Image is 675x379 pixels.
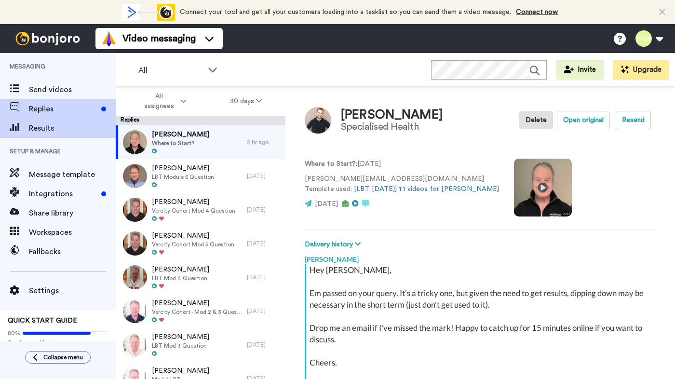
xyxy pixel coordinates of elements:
span: [PERSON_NAME] [152,163,214,173]
span: [PERSON_NAME] [152,332,209,342]
p: [PERSON_NAME][EMAIL_ADDRESS][DOMAIN_NAME] Template used: [305,174,499,194]
span: Integrations [29,188,97,200]
span: Send yourself a test [8,339,108,347]
span: Connect your tool and get all your customers loading into a tasklist so you can send them a video... [180,9,511,15]
button: Open original [557,111,610,129]
span: Replies [29,103,97,115]
span: LBT Module 5 Question [152,173,214,181]
span: All assignees [139,92,178,111]
span: Vercity Cohort - Mod 2 & 3 Questions [152,308,242,316]
div: [DATE] [247,273,281,281]
img: 8af386c8-f0f0-476a-8447-3edea1d4cd6f-thumb.jpg [123,164,147,188]
span: 80% [8,329,20,337]
a: [PERSON_NAME]LBT Module 5 Question[DATE] [116,159,285,193]
img: 824718a0-97a8-4925-a195-a87413380f76-thumb.jpg [123,333,147,357]
span: QUICK START GUIDE [8,317,77,324]
div: [DATE] [247,206,281,214]
span: [PERSON_NAME] [152,298,242,308]
div: [PERSON_NAME] [305,250,656,264]
span: Results [29,122,116,134]
div: [DATE] [247,307,281,315]
button: Invite [556,60,604,80]
button: Delivery history [305,239,364,250]
span: Video messaging [122,32,196,45]
button: All assignees [118,88,208,115]
div: [DATE] [247,341,281,349]
a: [PERSON_NAME]LBT Mod 4 Question[DATE] [116,260,285,294]
span: [PERSON_NAME] [152,231,234,241]
button: Collapse menu [25,351,91,364]
img: 6611293d-f3f2-4f89-957c-7128a0f44778-thumb.jpg [123,198,147,222]
span: Settings [29,285,116,297]
div: animation [122,4,175,21]
span: Collapse menu [43,353,83,361]
button: Upgrade [613,60,669,80]
img: 3b5bbadc-7fb2-41ce-9d4a-d5c8c7a81e38-thumb.jpg [123,231,147,256]
a: [PERSON_NAME]Vercity Cohort - Mod 2 & 3 Questions[DATE] [116,294,285,328]
img: b17f4566-586d-4949-9c16-4fafa83ff7d2-thumb.jpg [123,265,147,289]
span: Message template [29,169,116,180]
a: [PERSON_NAME]Where to Start?2 hr ago [116,125,285,159]
span: [PERSON_NAME] [152,366,209,376]
span: Where to Start? [152,139,209,147]
button: 30 days [208,93,284,110]
img: aa6fc0a9-e09d-4d2a-b350-1ee1c4835c8c-thumb.jpg [123,299,147,323]
a: [PERSON_NAME]Vercity Cohort Mod 4 Question[DATE] [116,193,285,227]
span: All [138,65,203,76]
a: Connect now [516,9,558,15]
button: Resend [616,111,651,129]
a: [LBT [DATE]] 1:1 videos for [PERSON_NAME] [354,186,499,192]
img: Image of Brad Domek [305,107,331,134]
a: [PERSON_NAME]Vercity Cohort Mod 5 Question[DATE] [116,227,285,260]
span: [PERSON_NAME] [152,265,209,274]
div: [DATE] [247,240,281,247]
div: [DATE] [247,172,281,180]
img: 41b71b1c-5f81-47ac-8ce4-eb50e81c4f46-thumb.jpg [123,130,147,154]
span: LBT Mod 3 Question [152,342,209,350]
div: Specialised Health [341,122,443,132]
div: Replies [116,116,285,125]
img: bj-logo-header-white.svg [12,32,84,45]
p: : [DATE] [305,159,499,169]
span: [PERSON_NAME] [152,130,209,139]
span: [DATE] [315,201,338,207]
span: Fallbacks [29,246,116,257]
span: Send videos [29,84,116,95]
span: Vercity Cohort Mod 5 Question [152,241,234,248]
button: Delete [519,111,553,129]
span: LBT Mod 4 Question [152,274,209,282]
div: 2 hr ago [247,138,281,146]
span: Workspaces [29,227,116,238]
span: Vercity Cohort Mod 4 Question [152,207,235,215]
strong: Where to Start? [305,161,356,167]
img: vm-color.svg [101,31,117,46]
div: [PERSON_NAME] [341,108,443,122]
span: [PERSON_NAME] [152,197,235,207]
a: [PERSON_NAME]LBT Mod 3 Question[DATE] [116,328,285,362]
span: Share library [29,207,116,219]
